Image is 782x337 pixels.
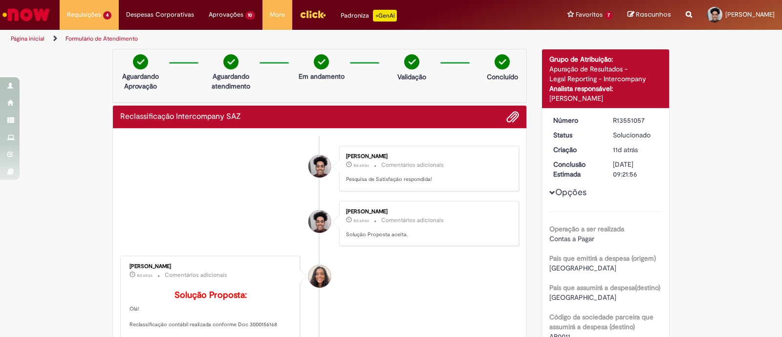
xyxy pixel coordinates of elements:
[1,5,51,24] img: ServiceNow
[549,84,662,93] div: Analista responsável:
[549,254,656,263] b: País que emitirá a despesa (origem)
[549,264,616,272] span: [GEOGRAPHIC_DATA]
[628,10,671,20] a: Rascunhos
[725,10,775,19] span: [PERSON_NAME]
[126,10,194,20] span: Despesas Corporativas
[314,54,329,69] img: check-circle-green.png
[397,72,426,82] p: Validação
[308,155,331,178] div: Gabriel Romao de Oliveira
[549,54,662,64] div: Grupo de Atribuição:
[546,145,606,155] dt: Criação
[353,162,369,168] span: 8d atrás
[270,10,285,20] span: More
[487,72,518,82] p: Concluído
[346,176,509,183] p: Pesquisa de Satisfação respondida!
[130,264,292,270] div: [PERSON_NAME]
[636,10,671,19] span: Rascunhos
[549,283,660,292] b: País que assumirá a despesa(destino)
[137,272,152,278] span: 8d atrás
[613,130,658,140] div: Solucionado
[300,7,326,22] img: click_logo_yellow_360x200.png
[549,313,653,331] b: Código da sociedade parceira que assumirá a despesa (destino)
[209,10,243,20] span: Aprovações
[381,161,444,169] small: Comentários adicionais
[495,54,510,69] img: check-circle-green.png
[341,10,397,22] div: Padroniza
[7,30,514,48] ul: Trilhas de página
[546,130,606,140] dt: Status
[165,271,227,279] small: Comentários adicionais
[353,162,369,168] time: 23/09/2025 11:28:43
[207,71,255,91] p: Aguardando atendimento
[549,93,662,103] div: [PERSON_NAME]
[613,159,658,179] div: [DATE] 09:21:56
[381,216,444,225] small: Comentários adicionais
[353,218,369,224] span: 8d atrás
[613,115,658,125] div: R13551057
[605,11,613,20] span: 7
[346,209,509,215] div: [PERSON_NAME]
[308,265,331,288] div: Debora Helloisa Soares
[546,159,606,179] dt: Conclusão Estimada
[117,71,164,91] p: Aguardando Aprovação
[549,225,624,233] b: Operação a ser realizada
[404,54,419,69] img: check-circle-green.png
[299,71,345,81] p: Em andamento
[613,145,638,154] span: 11d atrás
[373,10,397,22] p: +GenAi
[549,64,662,84] div: Apuração de Resultados - Legal Reporting - Intercompany
[549,234,594,243] span: Contas a Pagar
[245,11,256,20] span: 10
[174,290,247,301] b: Solução Proposta:
[11,35,44,43] a: Página inicial
[576,10,603,20] span: Favoritos
[137,272,152,278] time: 23/09/2025 08:33:48
[346,154,509,159] div: [PERSON_NAME]
[546,115,606,125] dt: Número
[308,210,331,233] div: Gabriel Romao de Oliveira
[120,112,241,121] h2: Reclassificação Intercompany SAZ Histórico de tíquete
[133,54,148,69] img: check-circle-green.png
[353,218,369,224] time: 23/09/2025 11:28:29
[223,54,239,69] img: check-circle-green.png
[346,231,509,239] p: Solução Proposta aceita.
[506,111,519,123] button: Adicionar anexos
[103,11,111,20] span: 4
[613,145,658,155] div: 19/09/2025 14:49:04
[67,10,101,20] span: Requisições
[549,293,616,302] span: [GEOGRAPHIC_DATA]
[65,35,138,43] a: Formulário de Atendimento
